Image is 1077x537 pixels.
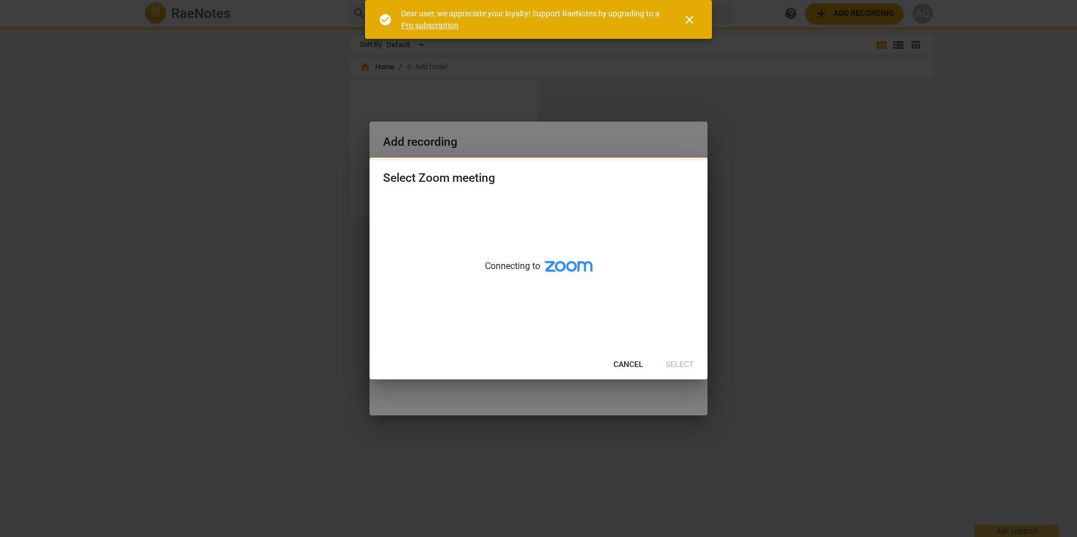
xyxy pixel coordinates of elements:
div: Connecting to [370,196,707,350]
button: Close [676,6,703,33]
span: check_circle [379,13,392,26]
button: Cancel [604,355,652,375]
a: Pro subscription [401,21,459,30]
span: Cancel [613,359,643,370]
span: close [683,13,696,26]
div: Dear user, we appreciate your loyalty! Support RaeNotes by upgrading to a [401,8,662,31]
div: Select Zoom meeting [383,171,495,185]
